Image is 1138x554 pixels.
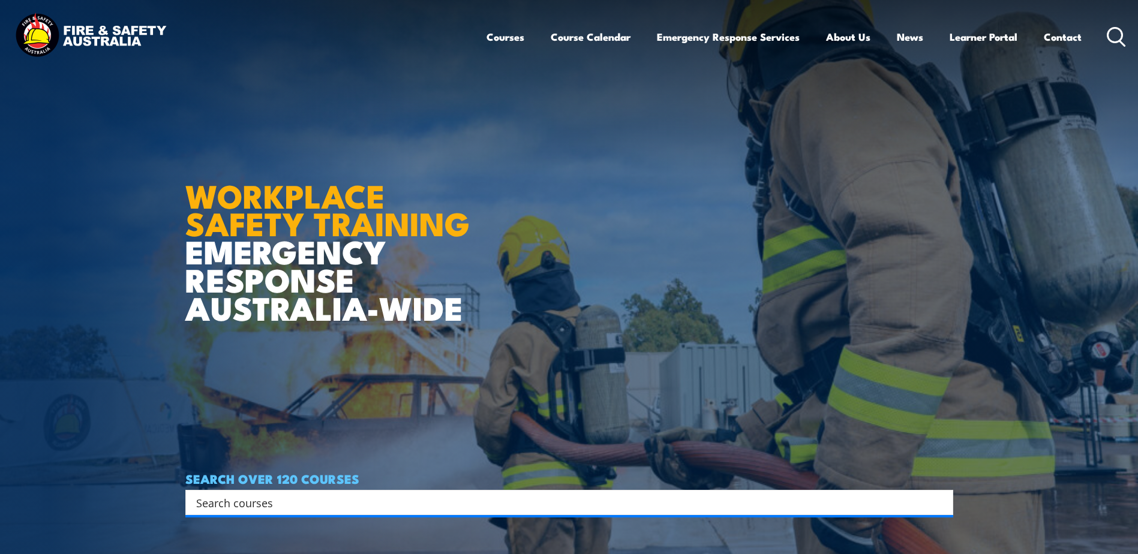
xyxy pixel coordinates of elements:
input: Search input [196,493,927,511]
strong: WORKPLACE SAFETY TRAINING [185,170,470,248]
a: Courses [487,21,524,53]
a: Contact [1044,21,1082,53]
a: Learner Portal [950,21,1017,53]
h4: SEARCH OVER 120 COURSES [185,472,953,485]
form: Search form [199,494,929,511]
button: Search magnifier button [932,494,949,511]
a: News [897,21,923,53]
a: Emergency Response Services [657,21,800,53]
a: Course Calendar [551,21,630,53]
a: About Us [826,21,870,53]
h1: EMERGENCY RESPONSE AUSTRALIA-WIDE [185,151,479,321]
